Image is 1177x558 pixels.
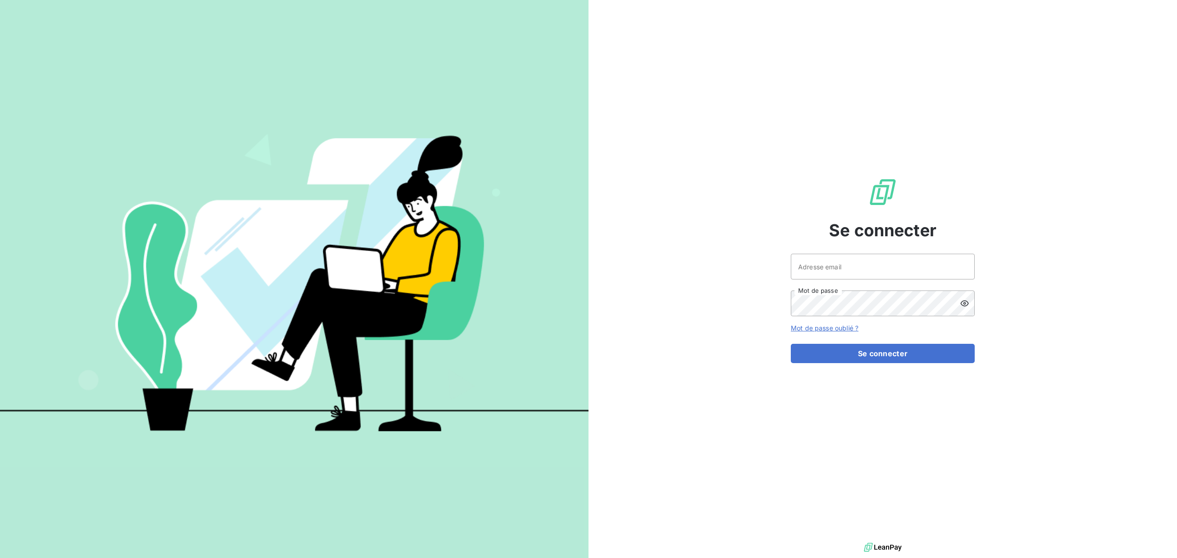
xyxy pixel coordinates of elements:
[864,541,902,554] img: logo
[791,344,975,363] button: Se connecter
[791,254,975,279] input: placeholder
[829,218,937,243] span: Se connecter
[868,177,897,207] img: Logo LeanPay
[791,324,858,332] a: Mot de passe oublié ?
